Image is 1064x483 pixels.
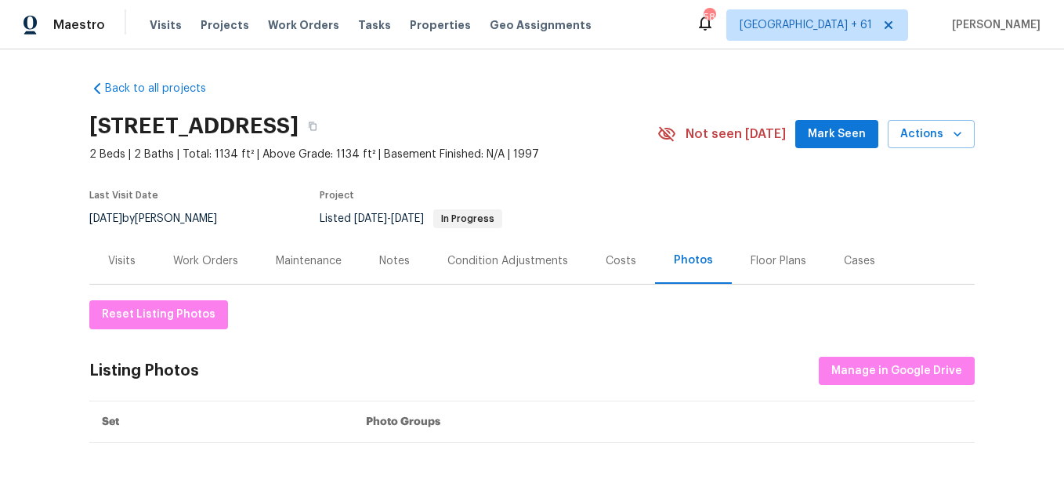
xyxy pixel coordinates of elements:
[888,120,975,149] button: Actions
[108,253,136,269] div: Visits
[844,253,875,269] div: Cases
[410,17,471,33] span: Properties
[379,253,410,269] div: Notes
[268,17,339,33] span: Work Orders
[89,118,299,134] h2: [STREET_ADDRESS]
[354,213,387,224] span: [DATE]
[900,125,962,144] span: Actions
[391,213,424,224] span: [DATE]
[704,9,715,25] div: 589
[53,17,105,33] span: Maestro
[740,17,872,33] span: [GEOGRAPHIC_DATA] + 61
[606,253,636,269] div: Costs
[435,214,501,223] span: In Progress
[447,253,568,269] div: Condition Adjustments
[819,357,975,386] button: Manage in Google Drive
[89,363,199,379] div: Listing Photos
[808,125,866,144] span: Mark Seen
[686,126,786,142] span: Not seen [DATE]
[89,401,353,443] th: Set
[674,252,713,268] div: Photos
[299,112,327,140] button: Copy Address
[89,300,228,329] button: Reset Listing Photos
[89,147,657,162] span: 2 Beds | 2 Baths | Total: 1134 ft² | Above Grade: 1134 ft² | Basement Finished: N/A | 1997
[353,401,975,443] th: Photo Groups
[276,253,342,269] div: Maintenance
[358,20,391,31] span: Tasks
[751,253,806,269] div: Floor Plans
[201,17,249,33] span: Projects
[89,213,122,224] span: [DATE]
[320,213,502,224] span: Listed
[490,17,592,33] span: Geo Assignments
[795,120,878,149] button: Mark Seen
[102,305,215,325] span: Reset Listing Photos
[89,209,236,228] div: by [PERSON_NAME]
[89,81,240,96] a: Back to all projects
[173,253,238,269] div: Work Orders
[354,213,424,224] span: -
[831,361,962,381] span: Manage in Google Drive
[946,17,1040,33] span: [PERSON_NAME]
[320,191,354,200] span: Project
[150,17,182,33] span: Visits
[89,191,158,200] span: Last Visit Date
